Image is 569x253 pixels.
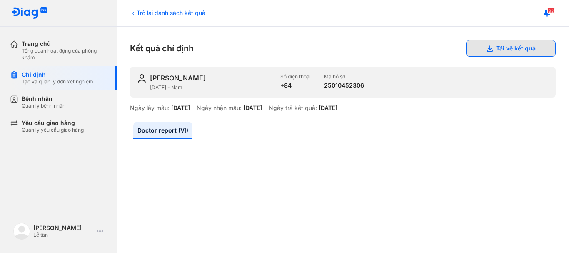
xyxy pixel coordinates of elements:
button: Tải về kết quả [466,40,556,57]
div: Số điện thoại [280,73,311,80]
div: Mã hồ sơ [324,73,364,80]
div: Trang chủ [22,40,107,48]
div: Bệnh nhân [22,95,65,103]
div: [DATE] [171,104,190,112]
a: Doctor report (VI) [133,122,192,139]
div: Ngày nhận mẫu: [197,104,242,112]
div: [PERSON_NAME] [33,224,93,232]
img: logo [13,223,30,240]
div: Tổng quan hoạt động của phòng khám [22,48,107,61]
div: Chỉ định [22,71,93,78]
div: Tạo và quản lý đơn xét nghiệm [22,78,93,85]
div: [DATE] [319,104,337,112]
div: Ngày trả kết quả: [269,104,317,112]
div: Kết quả chỉ định [130,40,556,57]
div: Lễ tân [33,232,93,238]
img: logo [12,7,47,20]
div: 25010452306 [324,82,364,89]
span: 92 [547,8,555,14]
div: [PERSON_NAME] [150,73,206,83]
div: Yêu cầu giao hàng [22,119,84,127]
div: Ngày lấy mẫu: [130,104,170,112]
div: +84 [280,82,311,89]
div: Trở lại danh sách kết quả [130,8,205,17]
div: Quản lý yêu cầu giao hàng [22,127,84,133]
div: [DATE] [243,104,262,112]
div: [DATE] - Nam [150,84,274,91]
img: user-icon [137,73,147,83]
div: Quản lý bệnh nhân [22,103,65,109]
